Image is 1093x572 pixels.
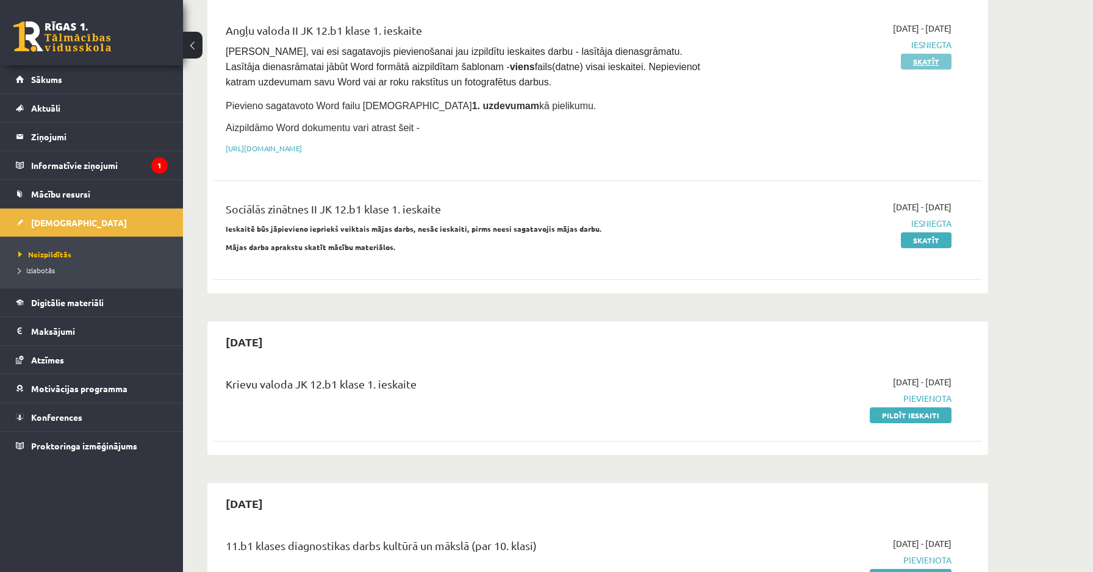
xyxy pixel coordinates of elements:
[16,403,168,431] a: Konferences
[31,317,168,345] legend: Maksājumi
[226,242,396,252] strong: Mājas darba aprakstu skatīt mācību materiālos.
[893,537,951,550] span: [DATE] - [DATE]
[870,407,951,423] a: Pildīt ieskaiti
[31,383,127,394] span: Motivācijas programma
[472,101,539,111] strong: 1. uzdevumam
[893,22,951,35] span: [DATE] - [DATE]
[31,440,137,451] span: Proktoringa izmēģinājums
[213,489,275,518] h2: [DATE]
[16,432,168,460] a: Proktoringa izmēģinājums
[31,151,168,179] legend: Informatīvie ziņojumi
[226,201,703,223] div: Sociālās zinātnes II JK 12.b1 klase 1. ieskaite
[226,101,596,111] span: Pievieno sagatavoto Word failu [DEMOGRAPHIC_DATA] kā pielikumu.
[226,376,703,398] div: Krievu valoda JK 12.b1 klase 1. ieskaite
[18,265,55,275] span: Izlabotās
[893,201,951,213] span: [DATE] - [DATE]
[31,102,60,113] span: Aktuāli
[31,354,64,365] span: Atzīmes
[18,265,171,276] a: Izlabotās
[722,554,951,567] span: Pievienota
[226,143,302,153] a: [URL][DOMAIN_NAME]
[722,38,951,51] span: Iesniegta
[901,232,951,248] a: Skatīt
[901,54,951,70] a: Skatīt
[31,412,82,423] span: Konferences
[16,317,168,345] a: Maksājumi
[226,224,602,234] strong: Ieskaitē būs jāpievieno iepriekš veiktais mājas darbs, nesāc ieskaiti, pirms neesi sagatavojis mā...
[16,180,168,208] a: Mācību resursi
[16,94,168,122] a: Aktuāli
[213,327,275,356] h2: [DATE]
[16,288,168,316] a: Digitālie materiāli
[893,376,951,388] span: [DATE] - [DATE]
[16,65,168,93] a: Sākums
[226,537,703,560] div: 11.b1 klases diagnostikas darbs kultūrā un mākslā (par 10. klasi)
[16,123,168,151] a: Ziņojumi
[31,188,90,199] span: Mācību resursi
[226,123,420,133] span: Aizpildāmo Word dokumentu vari atrast šeit -
[16,346,168,374] a: Atzīmes
[722,217,951,230] span: Iesniegta
[18,249,71,259] span: Neizpildītās
[722,392,951,405] span: Pievienota
[16,374,168,402] a: Motivācijas programma
[16,151,168,179] a: Informatīvie ziņojumi1
[226,22,703,45] div: Angļu valoda II JK 12.b1 klase 1. ieskaite
[151,157,168,174] i: 1
[31,297,104,308] span: Digitālie materiāli
[31,217,127,228] span: [DEMOGRAPHIC_DATA]
[16,209,168,237] a: [DEMOGRAPHIC_DATA]
[510,62,535,72] strong: viens
[226,46,703,87] span: [PERSON_NAME], vai esi sagatavojis pievienošanai jau izpildītu ieskaites darbu - lasītāja dienasg...
[31,123,168,151] legend: Ziņojumi
[31,74,62,85] span: Sākums
[13,21,111,52] a: Rīgas 1. Tālmācības vidusskola
[18,249,171,260] a: Neizpildītās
